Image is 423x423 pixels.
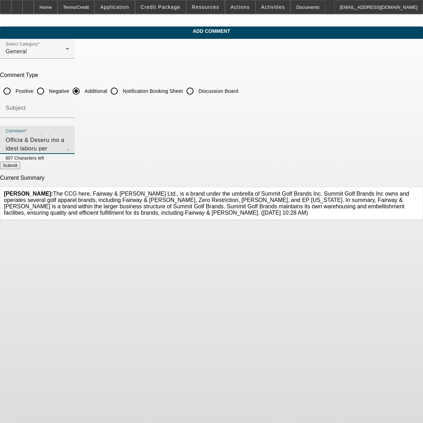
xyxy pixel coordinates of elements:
b: [PERSON_NAME]: [4,191,53,197]
button: Application [95,0,134,14]
button: Activities [256,0,290,14]
span: The CCG here, Fairway & [PERSON_NAME] Ltd., is a brand under the umbrella of Summit Golf Brands I... [4,191,409,216]
span: Add Comment [5,28,418,34]
span: Application [100,4,129,10]
mat-label: Comment [6,129,25,133]
label: Notification Booking Sheet [121,88,183,95]
label: Positive [14,88,33,95]
span: Actions [231,4,250,10]
span: General [6,48,27,54]
button: Actions [225,0,255,14]
label: Discussion Board [197,88,238,95]
span: Activities [261,4,285,10]
span: Resources [192,4,219,10]
label: Additional [83,88,107,95]
span: Credit Package [141,4,180,10]
label: Negative [48,88,69,95]
mat-label: Subject [6,105,26,111]
mat-hint: 607 Characters left [6,154,44,162]
mat-label: Select Category [6,42,38,47]
button: Resources [186,0,225,14]
button: Credit Package [135,0,186,14]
